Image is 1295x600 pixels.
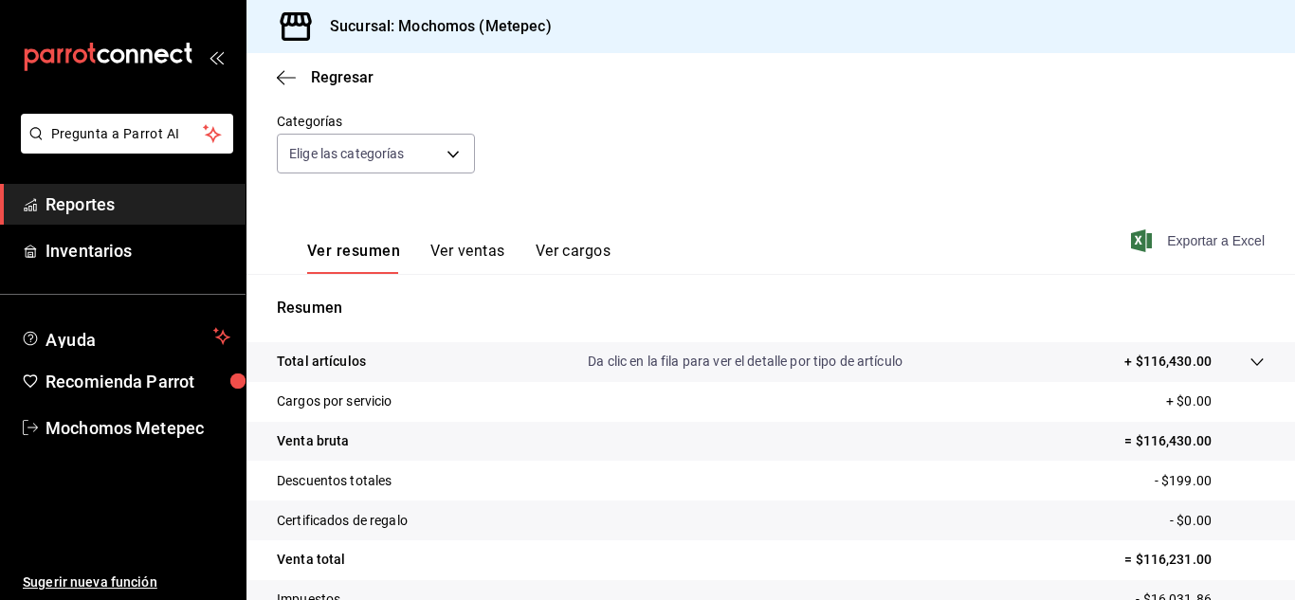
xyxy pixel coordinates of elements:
button: Regresar [277,68,374,86]
span: Inventarios [46,238,230,264]
span: Recomienda Parrot [46,369,230,394]
p: = $116,430.00 [1124,431,1265,451]
div: navigation tabs [307,242,611,274]
p: - $0.00 [1170,511,1265,531]
button: open_drawer_menu [209,49,224,64]
p: - $199.00 [1155,471,1265,491]
span: Mochomos Metepec [46,415,230,441]
p: + $116,430.00 [1124,352,1212,372]
p: = $116,231.00 [1124,550,1265,570]
label: Categorías [277,115,475,128]
p: Da clic en la fila para ver el detalle por tipo de artículo [588,352,903,372]
span: Regresar [311,68,374,86]
h3: Sucursal: Mochomos (Metepec) [315,15,552,38]
button: Ver cargos [536,242,611,274]
button: Ver ventas [430,242,505,274]
p: Venta total [277,550,345,570]
p: + $0.00 [1166,391,1265,411]
a: Pregunta a Parrot AI [13,137,233,157]
span: Sugerir nueva función [23,573,230,592]
p: Venta bruta [277,431,349,451]
p: Total artículos [277,352,366,372]
p: Resumen [277,297,1265,319]
p: Cargos por servicio [277,391,392,411]
span: Pregunta a Parrot AI [51,124,204,144]
p: Certificados de regalo [277,511,408,531]
span: Elige las categorías [289,144,405,163]
button: Exportar a Excel [1135,229,1265,252]
span: Ayuda [46,325,206,348]
span: Reportes [46,191,230,217]
p: Descuentos totales [277,471,392,491]
button: Pregunta a Parrot AI [21,114,233,154]
button: Ver resumen [307,242,400,274]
